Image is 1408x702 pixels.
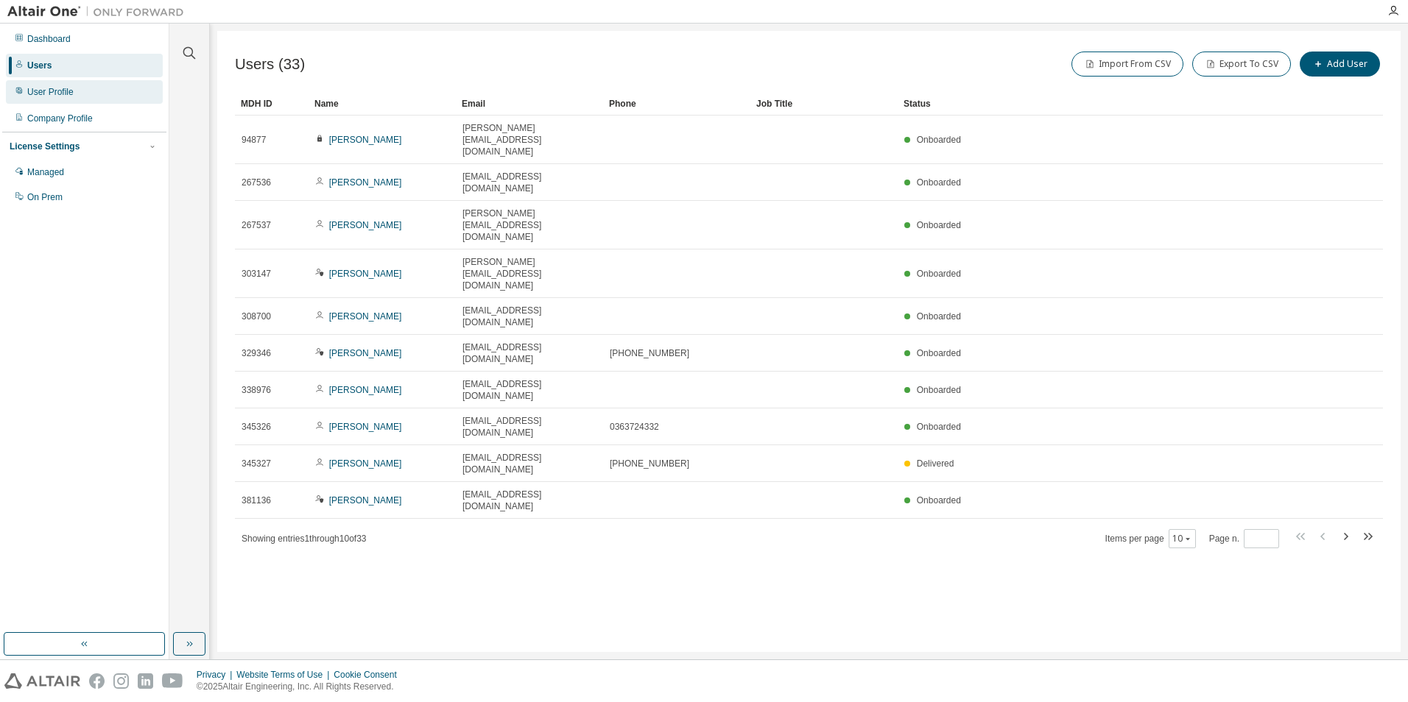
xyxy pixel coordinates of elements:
[242,458,271,469] span: 345327
[242,347,271,359] span: 329346
[756,92,892,116] div: Job Title
[329,311,402,322] a: [PERSON_NAME]
[113,673,129,689] img: instagram.svg
[235,56,305,73] span: Users (33)
[917,135,961,145] span: Onboarded
[329,220,402,230] a: [PERSON_NAME]
[329,348,402,358] a: [PERSON_NAME]
[1300,52,1380,77] button: Add User
[917,177,961,188] span: Onboarded
[1172,533,1192,545] button: 10
[610,421,659,433] span: 0363724332
[917,311,961,322] span: Onboarded
[610,458,689,469] span: [PHONE_NUMBER]
[27,166,64,178] div: Managed
[314,92,450,116] div: Name
[1192,52,1291,77] button: Export To CSV
[462,208,596,243] span: [PERSON_NAME][EMAIL_ADDRESS][DOMAIN_NAME]
[462,256,596,291] span: [PERSON_NAME][EMAIL_ADDRESS][DOMAIN_NAME]
[462,305,596,328] span: [EMAIL_ADDRESS][DOMAIN_NAME]
[27,33,71,45] div: Dashboard
[462,415,596,439] span: [EMAIL_ADDRESS][DOMAIN_NAME]
[904,92,1306,116] div: Status
[162,673,183,689] img: youtube.svg
[462,378,596,402] span: [EMAIL_ADDRESS][DOMAIN_NAME]
[462,171,596,194] span: [EMAIL_ADDRESS][DOMAIN_NAME]
[329,135,402,145] a: [PERSON_NAME]
[329,269,402,279] a: [PERSON_NAME]
[242,268,271,280] span: 303147
[242,421,271,433] span: 345326
[1105,529,1196,548] span: Items per page
[242,134,266,146] span: 94877
[329,495,402,506] a: [PERSON_NAME]
[242,219,271,231] span: 267537
[334,669,405,681] div: Cookie Consent
[242,384,271,396] span: 338976
[462,92,597,116] div: Email
[197,681,406,693] p: © 2025 Altair Engineering, Inc. All Rights Reserved.
[917,422,961,432] span: Onboarded
[10,141,80,152] div: License Settings
[241,92,303,116] div: MDH ID
[917,458,954,469] span: Delivered
[609,92,745,116] div: Phone
[27,191,63,203] div: On Prem
[7,4,191,19] img: Altair One
[610,347,689,359] span: [PHONE_NUMBER]
[27,60,52,71] div: Users
[329,422,402,432] a: [PERSON_NAME]
[4,673,80,689] img: altair_logo.svg
[462,452,596,475] span: [EMAIL_ADDRESS][DOMAIN_NAME]
[89,673,105,689] img: facebook.svg
[329,385,402,395] a: [PERSON_NAME]
[329,177,402,188] a: [PERSON_NAME]
[27,113,93,124] div: Company Profile
[329,458,402,469] a: [PERSON_NAME]
[1071,52,1183,77] button: Import From CSV
[917,385,961,395] span: Onboarded
[917,220,961,230] span: Onboarded
[138,673,153,689] img: linkedin.svg
[462,341,596,365] span: [EMAIL_ADDRESS][DOMAIN_NAME]
[236,669,334,681] div: Website Terms of Use
[242,311,271,322] span: 308700
[917,269,961,279] span: Onboarded
[1209,529,1279,548] span: Page n.
[27,86,74,98] div: User Profile
[242,177,271,188] span: 267536
[242,494,271,506] span: 381136
[462,489,596,512] span: [EMAIL_ADDRESS][DOMAIN_NAME]
[917,495,961,506] span: Onboarded
[242,533,367,544] span: Showing entries 1 through 10 of 33
[462,122,596,157] span: [PERSON_NAME][EMAIL_ADDRESS][DOMAIN_NAME]
[917,348,961,358] span: Onboarded
[197,669,236,681] div: Privacy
